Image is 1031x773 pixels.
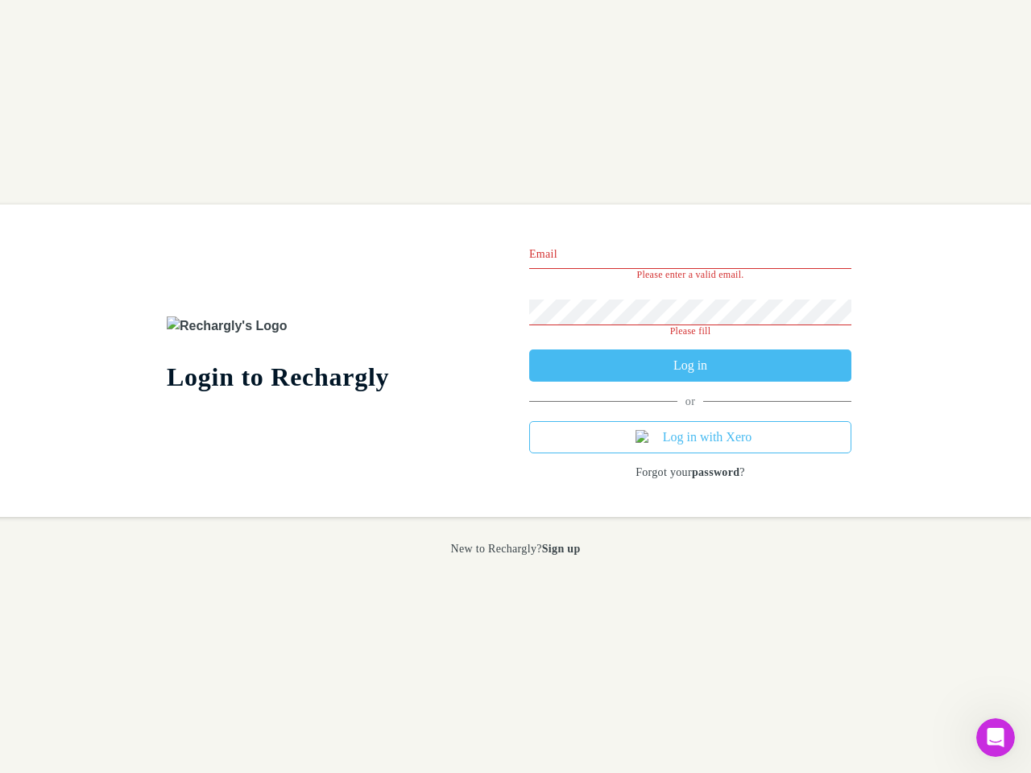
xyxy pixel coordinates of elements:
iframe: Intercom live chat [976,718,1015,757]
p: Please fill [529,325,851,337]
button: Log in [529,349,851,382]
img: Rechargly's Logo [167,316,288,336]
span: or [529,401,851,402]
p: Please enter a valid email. [529,269,851,280]
p: New to Rechargly? [450,543,580,556]
a: password [692,466,739,478]
p: Forgot your ? [529,466,851,479]
button: Log in with Xero [529,421,851,453]
a: Sign up [542,543,581,555]
h1: Login to Rechargly [167,362,389,392]
img: Xero's logo [636,430,650,444]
